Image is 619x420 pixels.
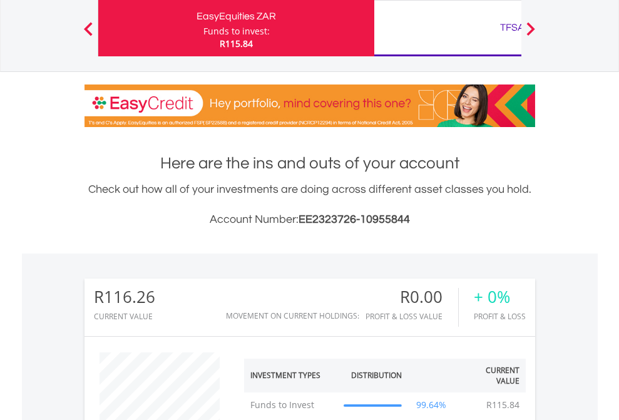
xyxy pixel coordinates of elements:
[84,181,535,228] div: Check out how all of your investments are doing across different asset classes you hold.
[366,312,458,320] div: Profit & Loss Value
[94,288,155,306] div: R116.26
[480,392,526,417] td: R115.84
[84,85,535,127] img: EasyCredit Promotion Banner
[94,312,155,320] div: CURRENT VALUE
[106,8,367,25] div: EasyEquities ZAR
[84,152,535,175] h1: Here are the ins and outs of your account
[455,359,526,392] th: Current Value
[84,211,535,228] h3: Account Number:
[220,38,253,49] span: R115.84
[244,392,338,417] td: Funds to Invest
[351,370,402,381] div: Distribution
[408,392,455,417] td: 99.64%
[366,288,458,306] div: R0.00
[299,213,410,225] span: EE2323726-10955844
[474,312,526,320] div: Profit & Loss
[226,312,359,320] div: Movement on Current Holdings:
[518,28,543,41] button: Next
[474,288,526,306] div: + 0%
[244,359,338,392] th: Investment Types
[203,25,270,38] div: Funds to invest:
[76,28,101,41] button: Previous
